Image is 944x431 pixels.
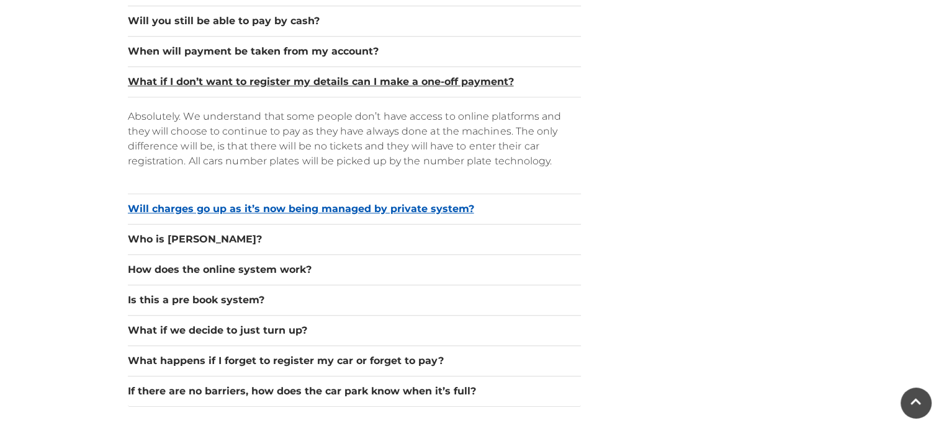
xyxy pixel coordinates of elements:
button: Will you still be able to pay by cash? [128,14,581,29]
button: What happens if I forget to register my car or forget to pay? [128,353,581,368]
button: Is this a pre book system? [128,293,581,308]
button: When will payment be taken from my account? [128,44,581,59]
button: Who is [PERSON_NAME]? [128,232,581,247]
button: How does the online system work? [128,262,581,277]
button: If there are no barriers, how does the car park know when it’s full? [128,384,581,399]
p: Absolutely. We understand that some people don’t have access to online platforms and they will ch... [128,109,581,169]
button: Will charges go up as it’s now being managed by private system? [128,202,581,216]
button: What if I don’t want to register my details can I make a one-off payment? [128,74,581,89]
button: What if we decide to just turn up? [128,323,581,338]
